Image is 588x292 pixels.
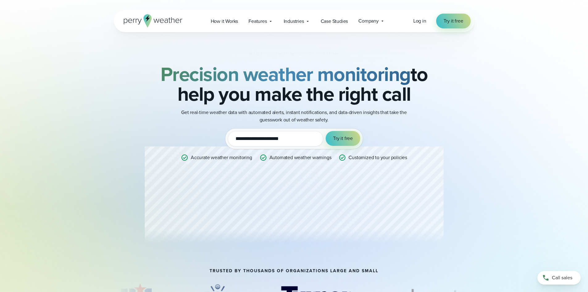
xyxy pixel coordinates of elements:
[333,135,353,142] span: Try it free
[284,18,304,25] span: Industries
[145,64,444,104] h2: to help you make the right call
[206,15,244,28] a: How it Works
[269,154,332,161] p: Automated weather warnings
[537,271,581,285] a: Call sales
[191,154,252,161] p: Accurate weather monitoring
[321,18,348,25] span: Case Studies
[413,17,426,24] span: Log in
[348,154,407,161] p: Customized to your policies
[436,14,471,28] a: Try it free
[358,17,379,25] span: Company
[248,18,267,25] span: Features
[210,269,378,273] h2: TRUSTED BY THOUSANDS OF ORGANIZATIONS LARGE AND SMALL
[552,274,572,281] span: Call sales
[171,109,418,124] p: Get real-time weather data with automated alerts, instant notifications, and data-driven insights...
[315,15,353,28] a: Case Studies
[326,131,360,146] button: Try it free
[413,17,426,25] a: Log in
[211,18,238,25] span: How it Works
[161,60,411,89] strong: Precision weather monitoring
[444,17,463,25] span: Try it free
